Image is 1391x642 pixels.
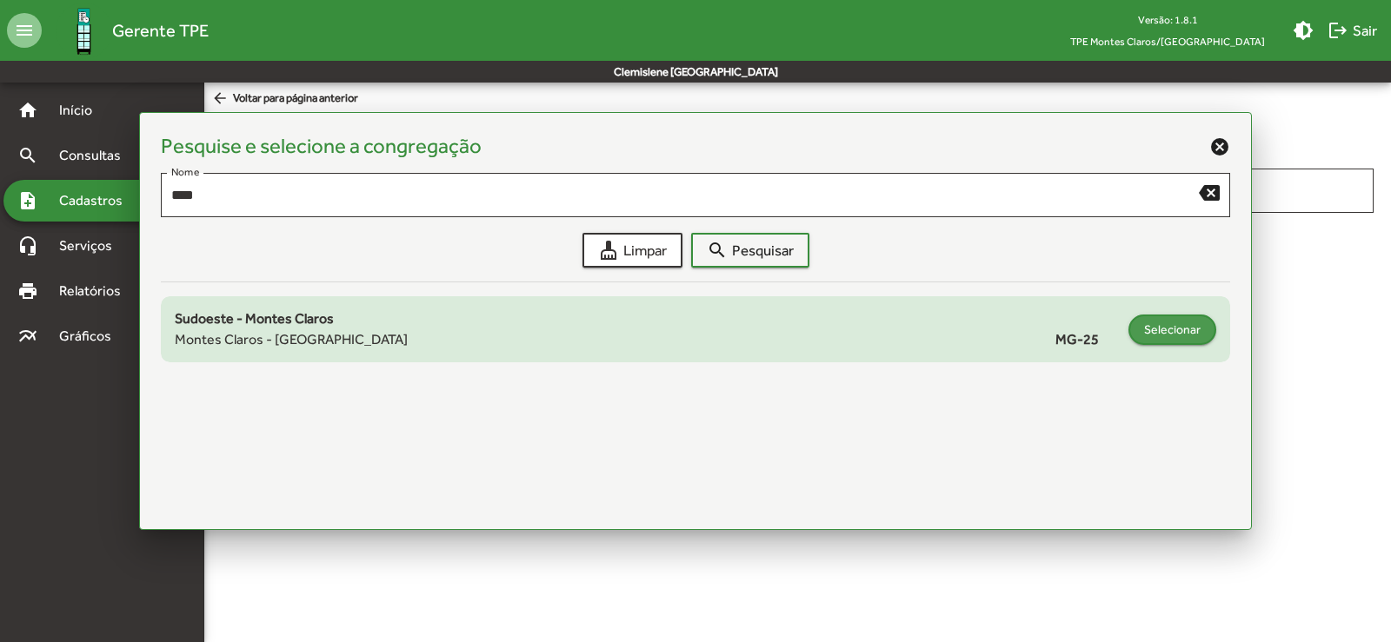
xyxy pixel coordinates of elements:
span: Serviços [49,235,136,256]
span: Gerente TPE [112,17,209,44]
button: Limpar [582,233,682,268]
span: TPE Montes Claros/[GEOGRAPHIC_DATA] [1056,30,1279,52]
mat-icon: backspace [1199,182,1220,202]
span: Consultas [49,145,143,166]
span: Limpar [598,235,667,266]
mat-icon: search [707,240,728,261]
h4: Pesquise e selecione a congregação [161,134,482,159]
span: Cadastros [49,190,145,211]
mat-icon: cancel [1209,136,1230,157]
span: Gráficos [49,326,135,347]
div: Versão: 1.8.1 [1056,9,1279,30]
mat-icon: menu [7,13,42,48]
mat-icon: headset_mic [17,235,38,256]
mat-icon: logout [1328,20,1348,41]
mat-icon: note_add [17,190,38,211]
button: Selecionar [1128,314,1216,345]
mat-icon: home [17,100,38,121]
mat-icon: search [17,145,38,166]
mat-icon: cleaning_services [598,240,619,261]
mat-icon: print [17,281,38,301]
span: Montes Claros - [GEOGRAPHIC_DATA] [175,329,408,350]
span: Relatórios [49,281,143,301]
button: Pesquisar [691,233,809,268]
span: MG-25 [1055,329,1120,350]
span: Sudoeste - Montes Claros [175,310,334,327]
span: Voltar para página anterior [211,89,358,109]
span: Sair [1328,15,1377,46]
span: Pesquisar [707,235,794,266]
span: Selecionar [1144,314,1201,345]
mat-icon: multiline_chart [17,326,38,347]
span: Início [49,100,117,121]
mat-icon: brightness_medium [1293,20,1314,41]
mat-icon: arrow_back [211,89,233,109]
img: Logo [56,3,112,59]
